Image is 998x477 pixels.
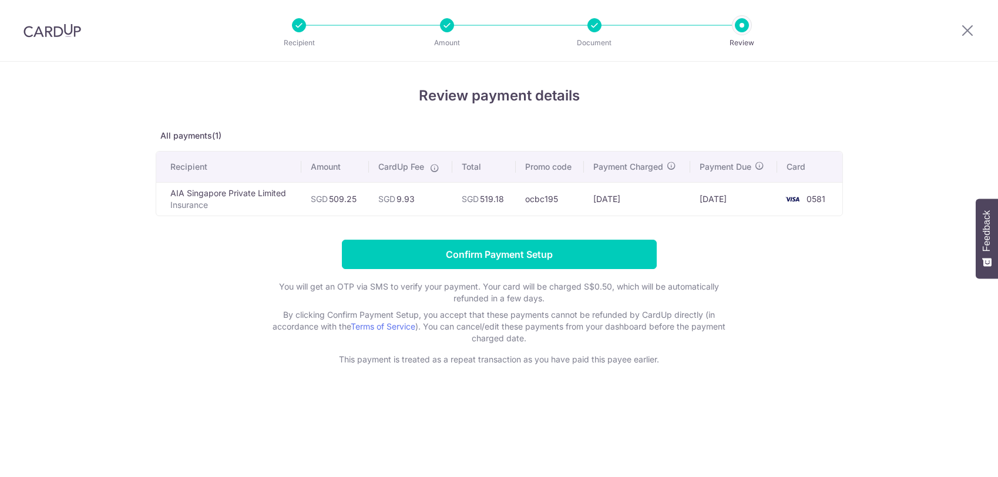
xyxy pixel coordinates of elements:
[170,199,292,211] p: Insurance
[264,354,734,365] p: This payment is treated as a repeat transaction as you have paid this payee earlier.
[516,182,584,216] td: ocbc195
[378,194,395,204] span: SGD
[777,152,842,182] th: Card
[551,37,638,49] p: Document
[690,182,777,216] td: [DATE]
[156,152,301,182] th: Recipient
[301,152,369,182] th: Amount
[462,194,479,204] span: SGD
[378,161,424,173] span: CardUp Fee
[982,210,992,251] span: Feedback
[404,37,490,49] p: Amount
[976,199,998,278] button: Feedback - Show survey
[23,23,81,38] img: CardUp
[342,240,657,269] input: Confirm Payment Setup
[301,182,369,216] td: 509.25
[156,85,843,106] h4: Review payment details
[264,309,734,344] p: By clicking Confirm Payment Setup, you accept that these payments cannot be refunded by CardUp di...
[807,194,825,204] span: 0581
[311,194,328,204] span: SGD
[156,130,843,142] p: All payments(1)
[700,161,751,173] span: Payment Due
[584,182,690,216] td: [DATE]
[593,161,663,173] span: Payment Charged
[351,321,415,331] a: Terms of Service
[698,37,785,49] p: Review
[156,182,301,216] td: AIA Singapore Private Limited
[256,37,342,49] p: Recipient
[369,182,452,216] td: 9.93
[516,152,584,182] th: Promo code
[264,281,734,304] p: You will get an OTP via SMS to verify your payment. Your card will be charged S$0.50, which will ...
[452,182,516,216] td: 519.18
[781,192,804,206] img: <span class="translation_missing" title="translation missing: en.account_steps.new_confirm_form.b...
[452,152,516,182] th: Total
